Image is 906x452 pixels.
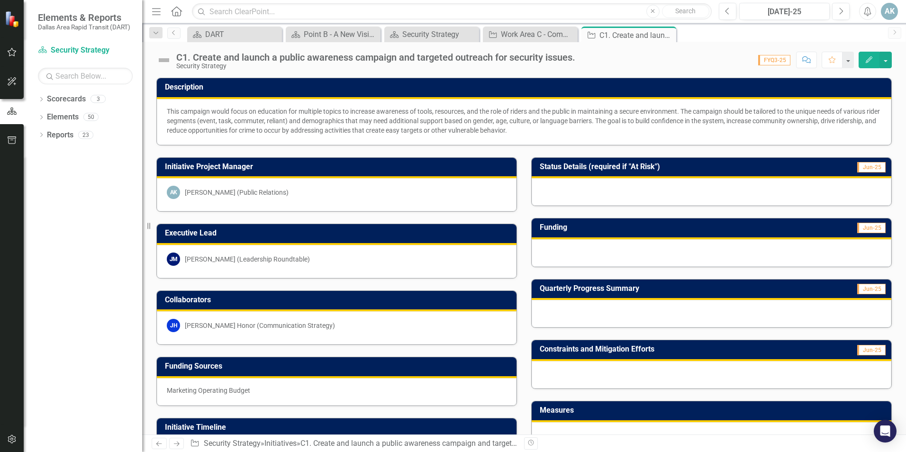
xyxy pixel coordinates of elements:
[874,420,897,443] div: Open Intercom Messenger
[83,113,99,121] div: 50
[78,131,93,139] div: 23
[288,28,378,40] a: Point B - A New Vision for Mobility in [GEOGRAPHIC_DATA][US_STATE]
[300,439,616,448] div: C1. Create and launch a public awareness campaign and targeted outreach for security issues.
[540,345,816,353] h3: Constraints and Mitigation Efforts
[387,28,477,40] a: Security Strategy
[165,362,512,371] h3: Funding Sources
[47,130,73,141] a: Reports
[38,45,133,56] a: Security Strategy
[192,3,712,20] input: Search ClearPoint...
[167,186,180,199] div: AK
[204,439,261,448] a: Security Strategy
[165,296,512,304] h3: Collaborators
[540,163,818,171] h3: Status Details (required if "At Risk")
[190,28,280,40] a: DART
[190,438,517,449] div: » »
[675,7,696,15] span: Search
[38,68,133,84] input: Search Below...
[165,423,512,432] h3: Initiative Timeline
[857,223,886,233] span: Jun-25
[47,112,79,123] a: Elements
[165,229,512,237] h3: Executive Lead
[205,28,280,40] div: DART
[743,6,826,18] div: [DATE]-25
[402,28,477,40] div: Security Strategy
[540,223,707,232] h3: Funding
[501,28,575,40] div: Work Area C - Communication & Education
[38,23,130,31] small: Dallas Area Rapid Transit (DART)
[38,12,130,23] span: Elements & Reports
[185,321,335,330] div: [PERSON_NAME] Honor (Communication Strategy)
[264,439,297,448] a: Initiatives
[185,188,289,197] div: [PERSON_NAME] (Public Relations)
[165,163,512,171] h3: Initiative Project Manager
[662,5,709,18] button: Search
[5,11,21,27] img: ClearPoint Strategy
[881,3,898,20] button: AK
[167,107,881,135] p: This campaign would focus on education for multiple topics to increase awareness of tools, resour...
[167,253,180,266] div: JM
[165,83,887,91] h3: Description
[156,53,172,68] img: Not Defined
[540,406,887,415] h3: Measures
[167,319,180,332] div: JH
[857,162,886,172] span: Jun-25
[167,386,507,395] p: Marketing Operating Budget
[857,345,886,355] span: Jun-25
[857,284,886,294] span: Jun-25
[739,3,830,20] button: [DATE]-25
[485,28,575,40] a: Work Area C - Communication & Education
[599,29,674,41] div: C1. Create and launch a public awareness campaign and targeted outreach for security issues.
[176,63,575,70] div: Security Strategy
[304,28,378,40] div: Point B - A New Vision for Mobility in [GEOGRAPHIC_DATA][US_STATE]
[758,55,790,65] span: FYQ3-25
[540,284,807,293] h3: Quarterly Progress Summary
[47,94,86,105] a: Scorecards
[176,52,575,63] div: C1. Create and launch a public awareness campaign and targeted outreach for security issues.
[185,254,310,264] div: [PERSON_NAME] (Leadership Roundtable)
[91,95,106,103] div: 3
